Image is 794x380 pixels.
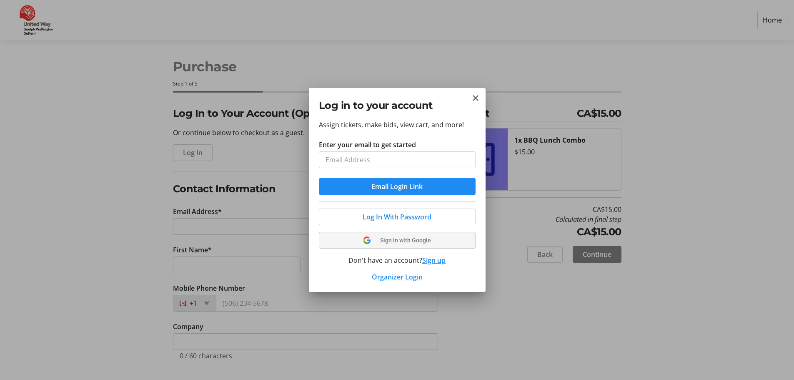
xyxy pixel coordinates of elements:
p: Assign tickets, make bids, view cart, and more! [319,120,476,130]
span: Sign in with Google [380,237,431,244]
a: Organizer Login [372,272,423,282]
div: Don't have an account? [319,255,476,265]
span: Email Login Link [371,181,423,191]
button: Sign up [422,255,446,265]
input: Email Address [319,151,476,168]
label: Enter your email to get started [319,140,416,150]
button: Sign in with Google [319,232,476,249]
h2: Log in to your account [319,98,476,113]
span: Log In With Password [363,212,431,222]
button: Close [471,93,481,103]
button: Email Login Link [319,178,476,195]
button: Log In With Password [319,209,476,225]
